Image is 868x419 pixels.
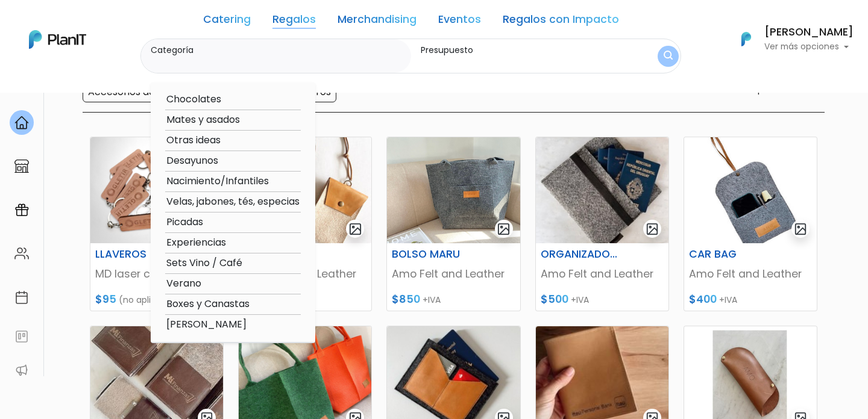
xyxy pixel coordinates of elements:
[151,44,406,57] label: Categoría
[165,194,301,209] option: Velas, jabones, tés, especias
[421,44,622,57] label: Presupuesto
[42,98,77,108] strong: PLAN IT
[535,137,669,311] a: gallery-light ORGANIZADOR DE VIAJE Amo Felt and Leather $500 +IVA
[165,174,301,189] option: Nacimiento/Infantiles
[165,297,301,312] option: Boxes y Canastas
[95,292,116,306] span: $95
[88,248,180,261] h6: LLAVEROS
[165,235,301,250] option: Experiencias
[14,116,29,130] img: home-e721727adea9d79c4d83392d1f703f7f8bce08238fde08b1acbfd93340b81755.svg
[438,14,481,29] a: Eventos
[794,222,808,236] img: gallery-light
[503,14,619,29] a: Regalos con Impacto
[165,92,301,107] option: Chocolates
[14,290,29,305] img: calendar-87d922413cdce8b2cf7b7f5f62616a5cf9e4887200fb71536465627b3292af00.svg
[646,222,659,236] img: gallery-light
[385,248,476,261] h6: BOLSO MARU
[165,215,301,230] option: Picadas
[165,154,301,169] option: Desayunos
[14,246,29,261] img: people-662611757002400ad9ed0e3c099ab2801c6687ba6c219adb57efc949bc21e19d.svg
[392,266,515,282] p: Amo Felt and Leather
[119,294,181,306] span: (no aplica IVA)
[42,111,201,151] p: Ya probaste PlanitGO? Vas a poder automatizarlas acciones de todo el año. Escribinos para saber más!
[338,14,417,29] a: Merchandising
[90,137,224,311] a: gallery-light LLAVEROS MD laser creaciones $95 (no aplica IVA)
[684,137,817,311] a: gallery-light CAR BAG Amo Felt and Leather $400 +IVA
[184,181,205,195] i: insert_emoticon
[386,137,520,311] a: gallery-light BOLSO MARU Amo Felt and Leather $850 +IVA
[90,137,223,243] img: thumb_WhatsApp_Image_2023-07-11_at_18.38-PhotoRoom__1_.png
[165,256,301,271] option: Sets Vino / Café
[392,292,420,306] span: $850
[187,92,205,110] i: keyboard_arrow_down
[684,137,817,243] img: thumb_car_bag1.jpg
[14,159,29,173] img: marketplace-4ceaa7011d94191e9ded77b95e3339b90024bf715f7c57f8cf31f2d8c509eaba.svg
[14,329,29,344] img: feedback-78b5a0c8f98aac82b08bfc38622c3050aee476f2c9584af64705fc4e61158814.svg
[272,14,316,29] a: Regalos
[31,84,212,160] div: PLAN IT Ya probaste PlanitGO? Vas a poder automatizarlas acciones de todo el año. Escribinos para...
[348,222,362,236] img: gallery-light
[165,317,301,332] option: [PERSON_NAME]
[63,183,184,195] span: ¡Escríbenos!
[97,72,121,96] img: user_04fe99587a33b9844688ac17b531be2b.png
[682,248,773,261] h6: CAR BAG
[536,137,668,243] img: thumb_FCAB8B3B-50A0-404F-B988-EB7DE95CE7F7.jpeg
[689,266,812,282] p: Amo Felt and Leather
[764,43,854,51] p: Ver más opciones
[31,72,212,96] div: J
[733,26,759,52] img: PlanIt Logo
[664,51,673,62] img: search_button-432b6d5273f82d61273b3651a40e1bd1b912527efae98b1b7a1b2c0702e16a8d.svg
[203,14,251,29] a: Catering
[764,27,854,38] h6: [PERSON_NAME]
[423,294,441,306] span: +IVA
[726,23,854,55] button: PlanIt Logo [PERSON_NAME] Ver más opciones
[14,203,29,217] img: campaigns-02234683943229c281be62815700db0a1741e53638e28bf9629b52c665b00959.svg
[109,60,133,84] img: user_d58e13f531133c46cb30575f4d864daf.jpeg
[387,137,520,243] img: thumb_bolso_manu_3.png
[14,363,29,377] img: partners-52edf745621dab592f3b2c58e3bca9d71375a7ef29c3b500c9f145b62cc070d4.svg
[541,266,664,282] p: Amo Felt and Leather
[205,181,229,195] i: send
[541,292,568,306] span: $500
[165,276,301,291] option: Verano
[533,248,625,261] h6: ORGANIZADOR DE VIAJE
[165,133,301,148] option: Otras ideas
[29,30,86,49] img: PlanIt Logo
[689,292,717,306] span: $400
[719,294,737,306] span: +IVA
[165,113,301,128] option: Mates y asados
[571,294,589,306] span: +IVA
[95,266,218,282] p: MD laser creaciones
[121,72,145,96] span: J
[497,222,511,236] img: gallery-light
